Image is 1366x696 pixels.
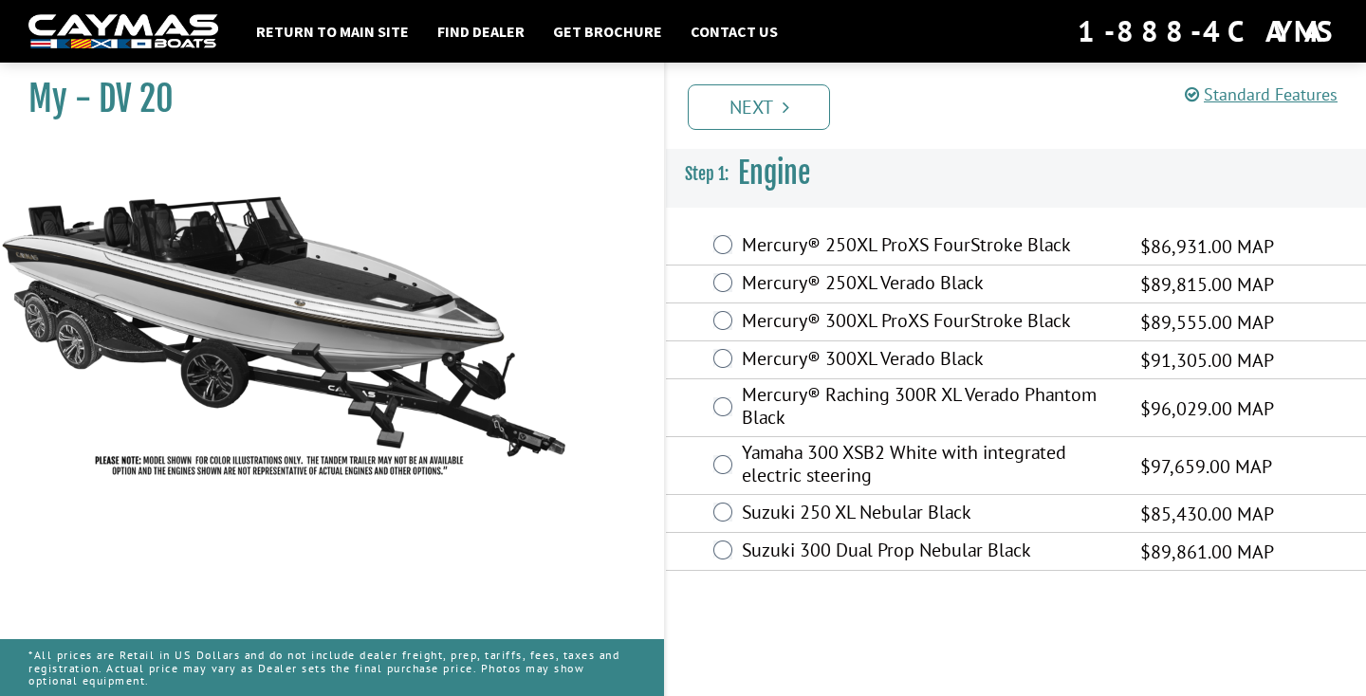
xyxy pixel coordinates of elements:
span: $89,815.00 MAP [1140,270,1274,299]
span: $86,931.00 MAP [1140,232,1274,261]
label: Mercury® 300XL ProXS FourStroke Black [742,309,1117,337]
a: Standard Features [1185,83,1338,105]
img: white-logo-c9c8dbefe5ff5ceceb0f0178aa75bf4bb51f6bca0971e226c86eb53dfe498488.png [28,14,218,49]
label: Yamaha 300 XSB2 White with integrated electric steering [742,441,1117,491]
label: Mercury® 250XL ProXS FourStroke Black [742,233,1117,261]
p: *All prices are Retail in US Dollars and do not include dealer freight, prep, tariffs, fees, taxe... [28,639,636,696]
span: $96,029.00 MAP [1140,394,1274,423]
a: Contact Us [681,19,787,44]
label: Mercury® Raching 300R XL Verado Phantom Black [742,383,1117,433]
span: $97,659.00 MAP [1140,452,1272,481]
a: Next [688,84,830,130]
span: $89,555.00 MAP [1140,308,1274,337]
ul: Pagination [683,82,1366,130]
label: Mercury® 300XL Verado Black [742,347,1117,375]
span: $89,861.00 MAP [1140,538,1274,566]
a: Get Brochure [544,19,672,44]
label: Suzuki 250 XL Nebular Black [742,501,1117,528]
label: Suzuki 300 Dual Prop Nebular Black [742,539,1117,566]
a: Find Dealer [428,19,534,44]
h3: Engine [666,138,1366,209]
div: 1-888-4CAYMAS [1078,10,1338,52]
label: Mercury® 250XL Verado Black [742,271,1117,299]
span: $85,430.00 MAP [1140,500,1274,528]
h1: My - DV 20 [28,78,617,120]
span: $91,305.00 MAP [1140,346,1274,375]
a: Return to main site [247,19,418,44]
